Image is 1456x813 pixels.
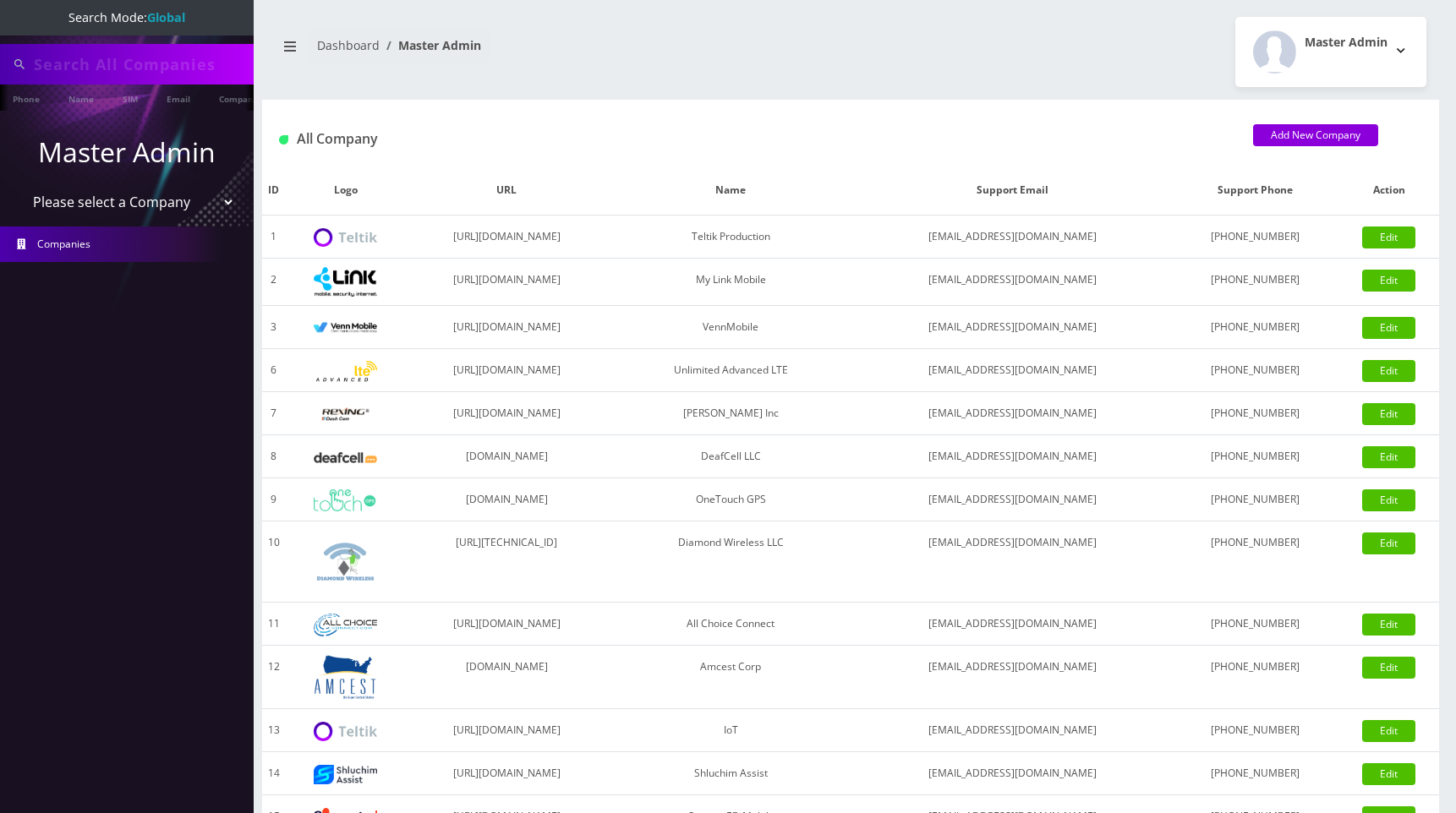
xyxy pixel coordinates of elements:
[262,259,286,306] td: 2
[854,709,1171,752] td: [EMAIL_ADDRESS][DOMAIN_NAME]
[405,349,608,392] td: [URL][DOMAIN_NAME]
[262,521,286,603] td: 10
[262,478,286,521] td: 9
[405,259,608,306] td: [URL][DOMAIN_NAME]
[262,646,286,709] td: 12
[211,85,267,111] a: Company
[68,9,185,25] span: Search Mode:
[1362,360,1415,382] a: Edit
[262,306,286,349] td: 3
[262,435,286,478] td: 8
[854,166,1171,216] th: Support Email
[1171,259,1338,306] td: [PHONE_NUMBER]
[1305,35,1388,50] h2: Master Admin
[608,392,854,435] td: [PERSON_NAME] Inc
[854,752,1171,795] td: [EMAIL_ADDRESS][DOMAIN_NAME]
[1362,720,1415,742] a: Edit
[1171,709,1338,752] td: [PHONE_NUMBER]
[608,646,854,709] td: Amcest Corp
[262,603,286,646] td: 11
[314,406,377,423] img: Rexing Inc
[405,166,608,216] th: URL
[405,603,608,646] td: [URL][DOMAIN_NAME]
[314,722,377,741] img: IoT
[854,392,1171,435] td: [EMAIL_ADDRESS][DOMAIN_NAME]
[1253,124,1378,146] a: Add New Company
[1171,478,1338,521] td: [PHONE_NUMBER]
[1362,446,1415,468] a: Edit
[158,85,199,111] a: Email
[314,267,377,297] img: My Link Mobile
[405,435,608,478] td: [DOMAIN_NAME]
[262,349,286,392] td: 6
[854,646,1171,709] td: [EMAIL_ADDRESS][DOMAIN_NAME]
[279,135,288,145] img: All Company
[275,28,838,76] nav: breadcrumb
[314,765,377,784] img: Shluchim Assist
[405,752,608,795] td: [URL][DOMAIN_NAME]
[608,521,854,603] td: Diamond Wireless LLC
[1362,532,1415,554] a: Edit
[262,752,286,795] td: 14
[1235,17,1426,87] button: Master Admin
[608,166,854,216] th: Name
[608,752,854,795] td: Shluchim Assist
[314,530,377,593] img: Diamond Wireless LLC
[314,228,377,248] img: Teltik Production
[405,392,608,435] td: [URL][DOMAIN_NAME]
[405,646,608,709] td: [DOMAIN_NAME]
[1362,657,1415,679] a: Edit
[314,489,377,511] img: OneTouch GPS
[262,709,286,752] td: 13
[854,521,1171,603] td: [EMAIL_ADDRESS][DOMAIN_NAME]
[1171,349,1338,392] td: [PHONE_NUMBER]
[1171,646,1338,709] td: [PHONE_NUMBER]
[608,306,854,349] td: VennMobile
[405,709,608,752] td: [URL][DOMAIN_NAME]
[1171,392,1338,435] td: [PHONE_NUMBER]
[1171,166,1338,216] th: Support Phone
[314,361,377,382] img: Unlimited Advanced LTE
[1171,603,1338,646] td: [PHONE_NUMBER]
[1362,763,1415,785] a: Edit
[314,614,377,636] img: All Choice Connect
[279,131,1228,147] h1: All Company
[317,37,380,53] a: Dashboard
[405,306,608,349] td: [URL][DOMAIN_NAME]
[1171,521,1338,603] td: [PHONE_NUMBER]
[608,349,854,392] td: Unlimited Advanced LTE
[1171,752,1338,795] td: [PHONE_NUMBER]
[854,349,1171,392] td: [EMAIL_ADDRESS][DOMAIN_NAME]
[405,478,608,521] td: [DOMAIN_NAME]
[262,216,286,259] td: 1
[60,85,102,111] a: Name
[854,306,1171,349] td: [EMAIL_ADDRESS][DOMAIN_NAME]
[314,322,377,334] img: VennMobile
[608,259,854,306] td: My Link Mobile
[854,216,1171,259] td: [EMAIL_ADDRESS][DOMAIN_NAME]
[147,9,185,25] strong: Global
[1362,403,1415,425] a: Edit
[262,392,286,435] td: 7
[286,166,406,216] th: Logo
[37,237,90,251] span: Companies
[1171,306,1338,349] td: [PHONE_NUMBER]
[1171,435,1338,478] td: [PHONE_NUMBER]
[1362,614,1415,636] a: Edit
[1171,216,1338,259] td: [PHONE_NUMBER]
[262,166,286,216] th: ID
[314,654,377,700] img: Amcest Corp
[854,603,1171,646] td: [EMAIL_ADDRESS][DOMAIN_NAME]
[608,709,854,752] td: IoT
[608,435,854,478] td: DeafCell LLC
[608,603,854,646] td: All Choice Connect
[114,85,146,111] a: SIM
[1338,166,1439,216] th: Action
[854,259,1171,306] td: [EMAIL_ADDRESS][DOMAIN_NAME]
[608,478,854,521] td: OneTouch GPS
[380,36,481,54] li: Master Admin
[1362,270,1415,292] a: Edit
[314,452,377,463] img: DeafCell LLC
[4,85,48,111] a: Phone
[405,521,608,603] td: [URL][TECHNICAL_ID]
